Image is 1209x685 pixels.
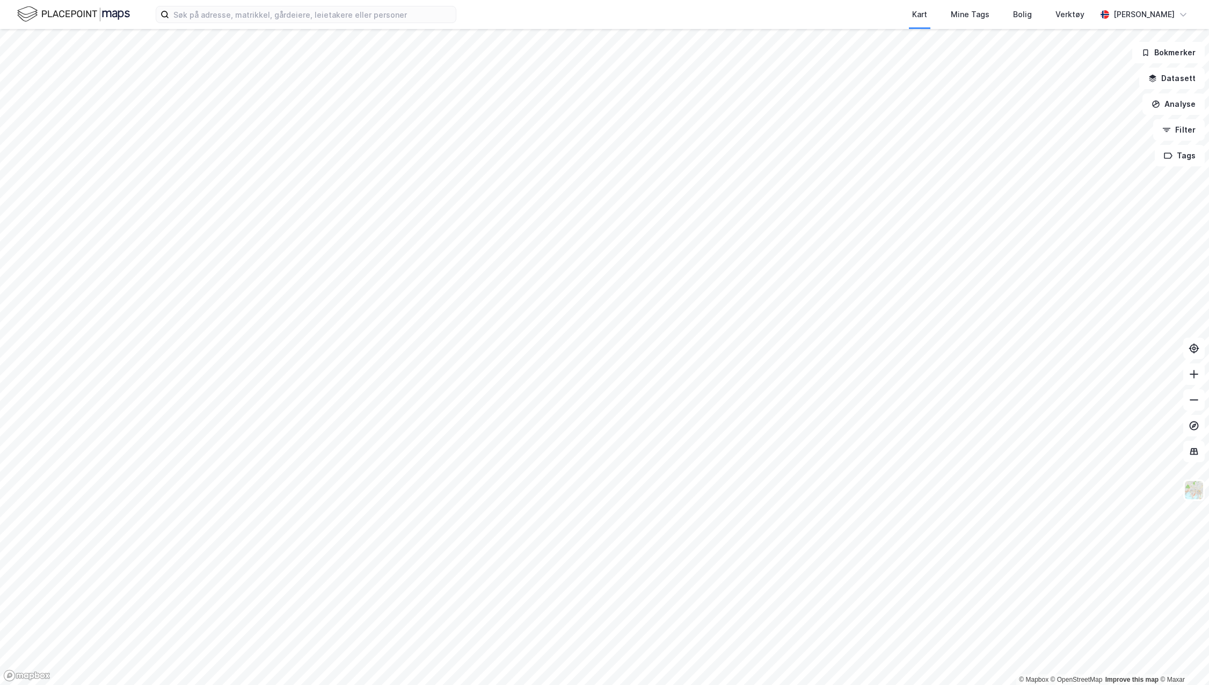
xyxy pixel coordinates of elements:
[1055,8,1084,21] div: Verktøy
[1013,8,1032,21] div: Bolig
[1113,8,1175,21] div: [PERSON_NAME]
[912,8,927,21] div: Kart
[951,8,989,21] div: Mine Tags
[169,6,456,23] input: Søk på adresse, matrikkel, gårdeiere, leietakere eller personer
[1155,633,1209,685] iframe: Chat Widget
[17,5,130,24] img: logo.f888ab2527a4732fd821a326f86c7f29.svg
